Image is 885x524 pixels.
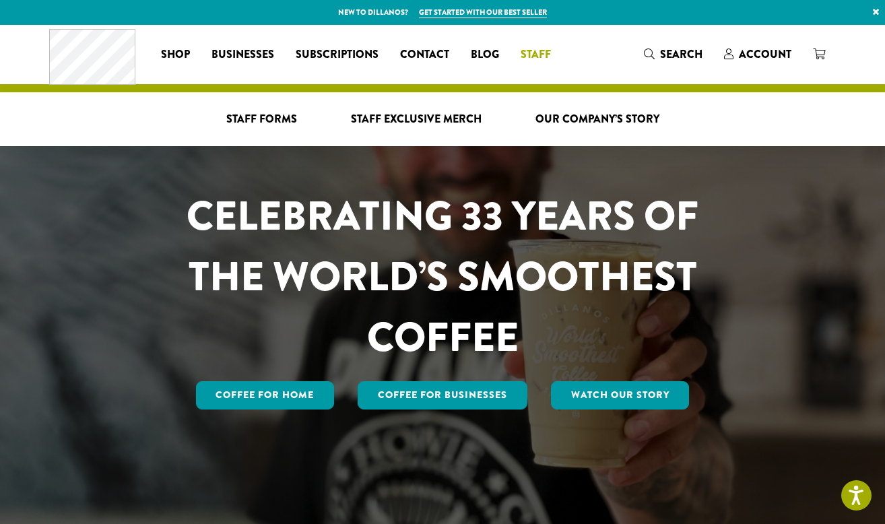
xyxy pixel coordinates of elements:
[196,381,335,410] a: Coffee for Home
[358,381,527,410] a: Coffee For Businesses
[510,44,562,65] a: Staff
[226,111,297,128] span: Staff Forms
[296,46,379,63] span: Subscriptions
[351,111,482,128] span: Staff Exclusive Merch
[521,46,551,63] span: Staff
[535,111,659,128] span: Our Company’s Story
[739,46,791,62] span: Account
[150,44,201,65] a: Shop
[147,186,738,368] h1: CELEBRATING 33 YEARS OF THE WORLD’S SMOOTHEST COFFEE
[211,46,274,63] span: Businesses
[660,46,702,62] span: Search
[161,46,190,63] span: Shop
[471,46,499,63] span: Blog
[551,381,690,410] a: Watch Our Story
[633,43,713,65] a: Search
[400,46,449,63] span: Contact
[419,7,547,18] a: Get started with our best seller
